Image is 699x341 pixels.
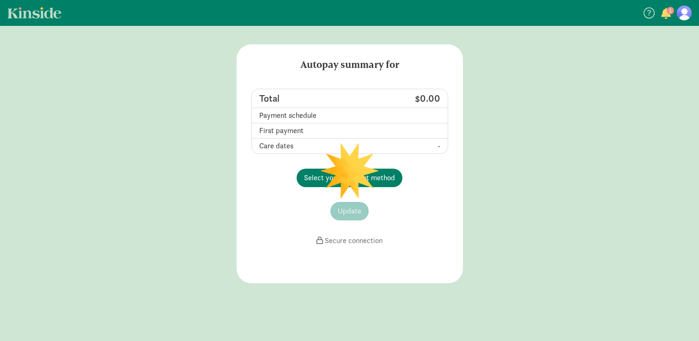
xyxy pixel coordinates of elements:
button: 1 [659,8,672,20]
a: Kinside [7,7,61,18]
span: Select your payment method [304,172,395,183]
h5: Autopay summary for [237,44,463,85]
td: Total [252,89,373,108]
td: $0.00 [373,89,448,108]
td: First payment [252,123,373,139]
span: 1 [667,7,674,14]
td: - [373,139,448,153]
span: Secure connection [325,236,383,245]
td: Care dates [252,139,373,153]
td: Payment schedule [252,108,373,123]
span: Update [338,206,361,217]
button: Update [330,202,369,220]
button: Select your payment method [297,169,402,187]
